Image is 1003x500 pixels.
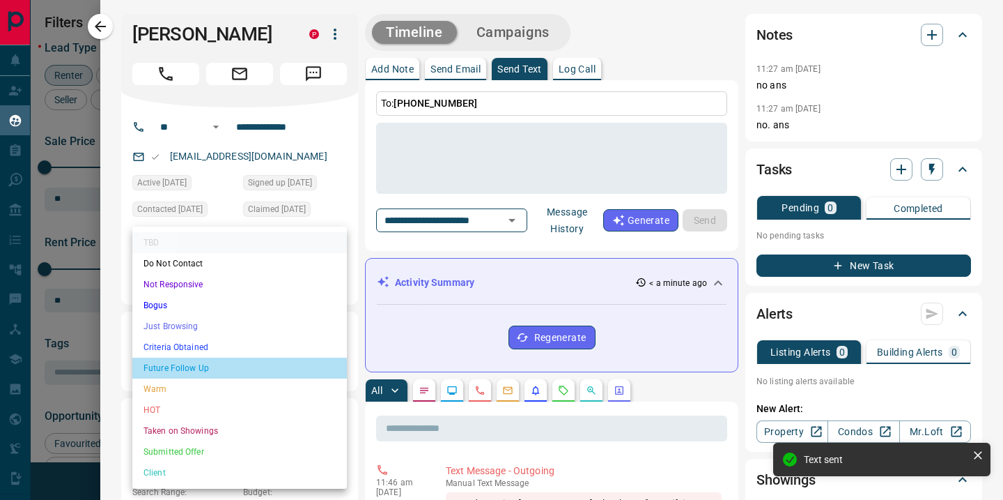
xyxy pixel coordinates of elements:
[132,295,347,316] li: Bogus
[132,316,347,337] li: Just Browsing
[132,358,347,379] li: Future Follow Up
[132,462,347,483] li: Client
[804,454,967,465] div: Text sent
[132,421,347,441] li: Taken on Showings
[132,441,347,462] li: Submitted Offer
[132,253,347,274] li: Do Not Contact
[132,379,347,400] li: Warm
[132,337,347,358] li: Criteria Obtained
[132,400,347,421] li: HOT
[132,274,347,295] li: Not Responsive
